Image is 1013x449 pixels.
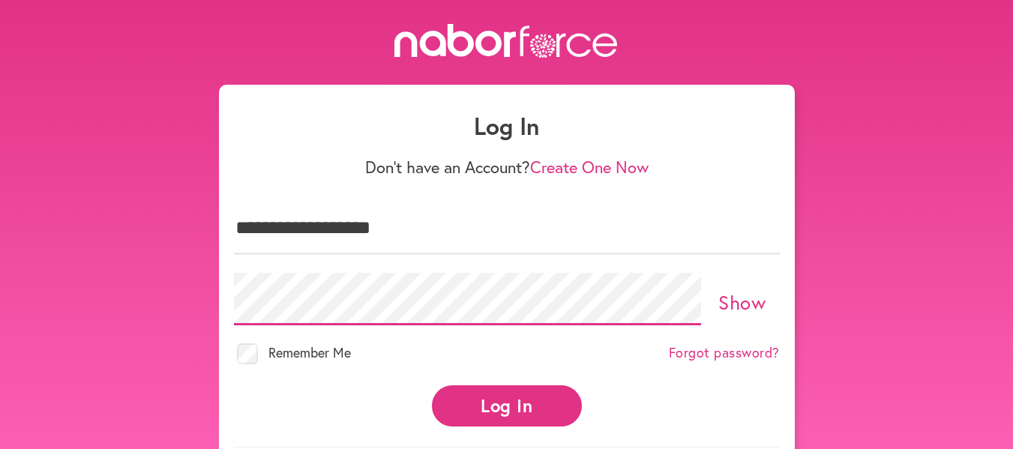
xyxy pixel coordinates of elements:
[234,112,780,140] h1: Log In
[718,289,766,315] a: Show
[669,345,780,361] a: Forgot password?
[530,156,649,178] a: Create One Now
[234,157,780,177] p: Don't have an Account?
[432,385,582,427] button: Log In
[268,343,351,361] span: Remember Me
